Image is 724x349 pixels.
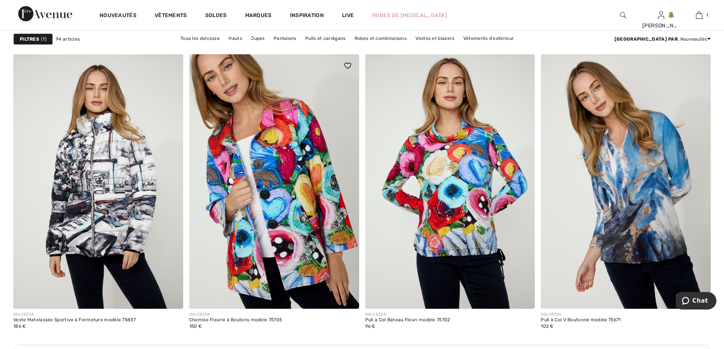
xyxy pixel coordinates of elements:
[541,54,711,309] img: Pull à Col V Boutonné modèle 75671. As sample
[615,36,678,42] strong: [GEOGRAPHIC_DATA] par
[247,33,269,43] a: Jupes
[189,317,282,323] div: Chemise Fleurie à Boutons modèle 75705
[459,33,518,43] a: Vêtements d'extérieur
[205,12,227,20] a: Soldes
[615,36,711,43] div: : Nouveautés
[658,11,664,19] a: Se connecter
[365,317,450,323] div: Pull à Col Bateau Fleuri modèle 75702
[365,324,375,329] span: 96 €
[290,12,324,20] span: Inspiration
[658,11,664,20] img: Mes infos
[301,33,349,43] a: Pulls et cardigans
[541,317,621,323] div: Pull à Col V Boutonné modèle 75671
[13,54,183,309] img: Veste Matelassée Sportive à Fermeture modèle 75837. As sample
[541,324,554,329] span: 102 €
[41,36,46,43] span: 1
[18,6,72,21] img: 1ère Avenue
[189,54,359,309] a: Chemise Fleurie à Boutons modèle 75705. As sample
[342,11,354,19] a: Live
[13,317,136,323] div: Veste Matelassée Sportive à Fermeture modèle 75837
[225,33,246,43] a: Hauts
[680,11,718,20] a: 1
[270,33,300,43] a: Pantalons
[20,36,39,43] strong: Filtres
[706,12,708,19] span: 1
[365,312,450,317] div: DOLCEZZA
[696,11,702,20] img: Mon panier
[642,22,680,30] div: [PERSON_NAME]
[56,36,80,43] span: 94 articles
[351,33,410,43] a: Robes et combinaisons
[365,54,535,309] img: Pull à Col Bateau Fleuri modèle 75702. As sample
[620,11,626,20] img: recherche
[541,312,621,317] div: DOLCEZZA
[100,12,136,20] a: Nouveautés
[412,33,458,43] a: Vestes et blazers
[13,324,26,329] span: 186 €
[245,12,272,20] a: Marques
[177,33,223,43] a: Tous les dolcezza
[155,12,187,20] a: Vêtements
[676,292,716,311] iframe: Ouvre un widget dans lequel vous pouvez chatter avec l’un de nos agents
[344,294,351,301] img: plus_v2.svg
[189,312,282,317] div: DOLCEZZA
[372,11,447,19] a: Robes de [MEDICAL_DATA]
[189,324,202,329] span: 150 €
[344,63,351,69] img: heart_black_full.svg
[13,312,136,317] div: DOLCEZZA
